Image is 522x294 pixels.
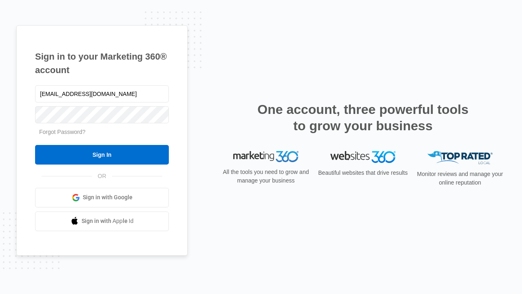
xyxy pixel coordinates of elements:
[35,85,169,102] input: Email
[39,129,86,135] a: Forgot Password?
[35,145,169,165] input: Sign In
[255,101,471,134] h2: One account, three powerful tools to grow your business
[233,151,299,163] img: Marketing 360
[83,193,133,202] span: Sign in with Google
[35,188,169,207] a: Sign in with Google
[220,168,312,185] p: All the tools you need to grow and manage your business
[92,172,112,180] span: OR
[35,50,169,77] h1: Sign in to your Marketing 360® account
[414,170,506,187] p: Monitor reviews and manage your online reputation
[317,169,409,177] p: Beautiful websites that drive results
[427,151,493,165] img: Top Rated Local
[82,217,134,225] span: Sign in with Apple Id
[35,212,169,231] a: Sign in with Apple Id
[330,151,396,163] img: Websites 360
